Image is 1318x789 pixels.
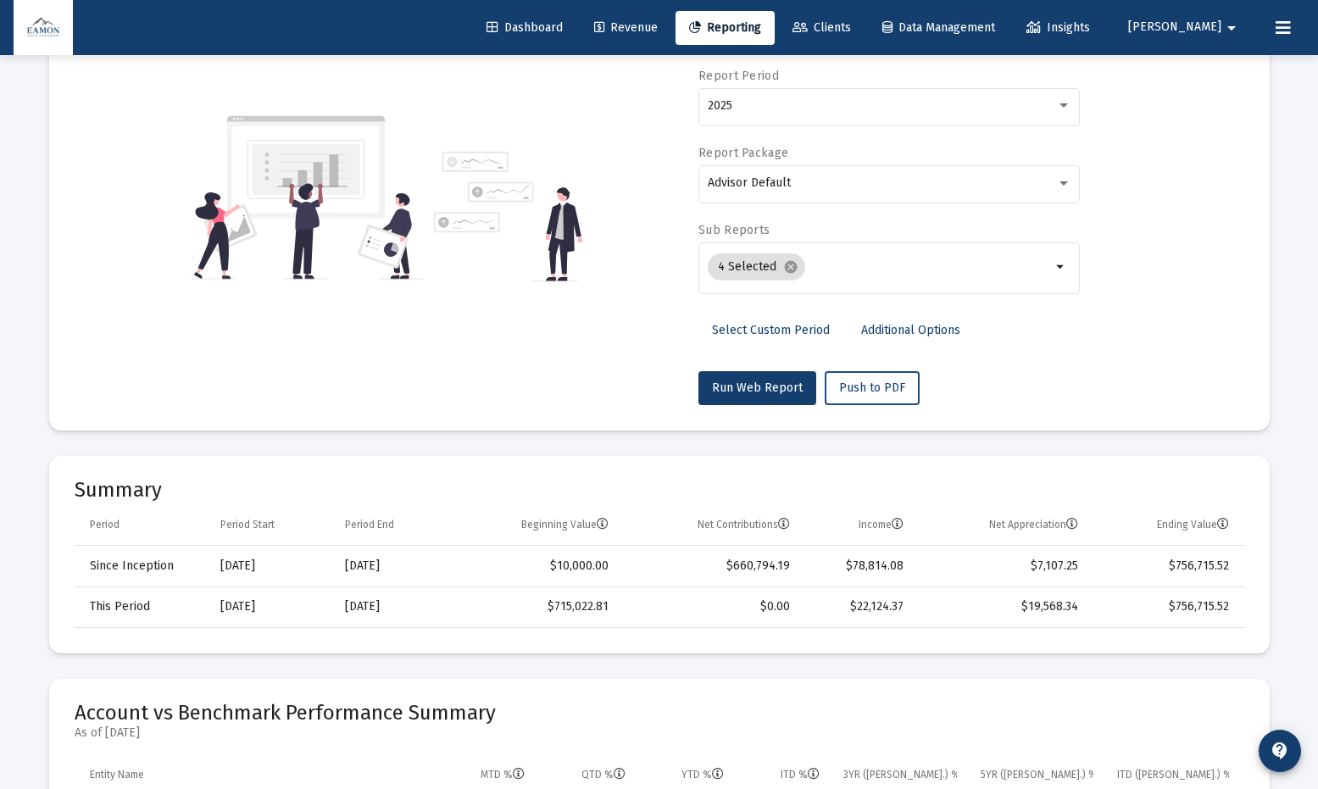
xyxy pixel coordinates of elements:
td: $7,107.25 [915,546,1091,586]
td: Column Period [75,505,209,546]
td: Column Net Appreciation [915,505,1091,546]
mat-chip: 4 Selected [708,253,805,281]
span: Additional Options [861,323,960,337]
div: ITD ([PERSON_NAME].) % [1117,768,1229,781]
div: Net Contributions [698,518,790,531]
div: ITD % [781,768,820,781]
div: MTD % [481,768,525,781]
span: Clients [792,20,851,35]
div: Period [90,518,120,531]
div: Period Start [220,518,275,531]
span: Dashboard [487,20,563,35]
span: Select Custom Period [712,323,830,337]
a: Revenue [581,11,671,45]
span: Data Management [882,20,995,35]
div: Ending Value [1157,518,1229,531]
div: QTD % [581,768,626,781]
span: Advisor Default [708,175,791,190]
div: 5YR ([PERSON_NAME].) % [981,768,1093,781]
td: Column Income [802,505,915,546]
div: Income [859,518,904,531]
img: reporting-alt [434,152,582,281]
span: Account vs Benchmark Performance Summary [75,701,496,725]
span: Insights [1026,20,1090,35]
td: Column Ending Value [1090,505,1243,546]
td: $10,000.00 [451,546,620,586]
a: Insights [1013,11,1104,45]
td: $756,715.52 [1090,586,1243,627]
td: $78,814.08 [802,546,915,586]
td: $0.00 [620,586,802,627]
div: [DATE] [345,558,439,575]
a: Reporting [676,11,775,45]
div: [DATE] [345,598,439,615]
mat-card-subtitle: As of [DATE] [75,725,496,742]
label: Report Package [698,146,788,160]
td: Column Period End [333,505,451,546]
div: [DATE] [220,558,321,575]
a: Dashboard [473,11,576,45]
td: Column Beginning Value [451,505,620,546]
button: Run Web Report [698,371,816,405]
td: $22,124.37 [802,586,915,627]
div: YTD % [681,768,724,781]
span: Run Web Report [712,381,803,395]
span: Reporting [689,20,761,35]
label: Report Period [698,69,779,83]
span: Revenue [594,20,658,35]
div: Entity Name [90,768,144,781]
div: Data grid [75,505,1244,628]
img: reporting [191,114,424,281]
span: 2025 [708,98,732,113]
div: Period End [345,518,394,531]
button: Push to PDF [825,371,920,405]
mat-card-title: Summary [75,481,1244,498]
mat-chip-list: Selection [708,250,1051,284]
a: Clients [779,11,865,45]
img: Dashboard [26,11,60,45]
div: [DATE] [220,598,321,615]
span: Push to PDF [839,381,905,395]
td: $715,022.81 [451,586,620,627]
a: Data Management [869,11,1009,45]
div: 3YR ([PERSON_NAME].) % [843,768,957,781]
mat-icon: arrow_drop_down [1051,257,1071,277]
td: Column Net Contributions [620,505,802,546]
td: $756,715.52 [1090,546,1243,586]
button: [PERSON_NAME] [1108,10,1262,44]
label: Sub Reports [698,223,770,237]
mat-icon: cancel [783,259,798,275]
div: Beginning Value [521,518,609,531]
span: [PERSON_NAME] [1128,20,1221,35]
mat-icon: contact_support [1270,741,1290,761]
td: $660,794.19 [620,546,802,586]
td: $19,568.34 [915,586,1091,627]
div: Net Appreciation [989,518,1078,531]
td: Since Inception [75,546,209,586]
td: This Period [75,586,209,627]
td: Column Period Start [209,505,333,546]
mat-icon: arrow_drop_down [1221,11,1242,45]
